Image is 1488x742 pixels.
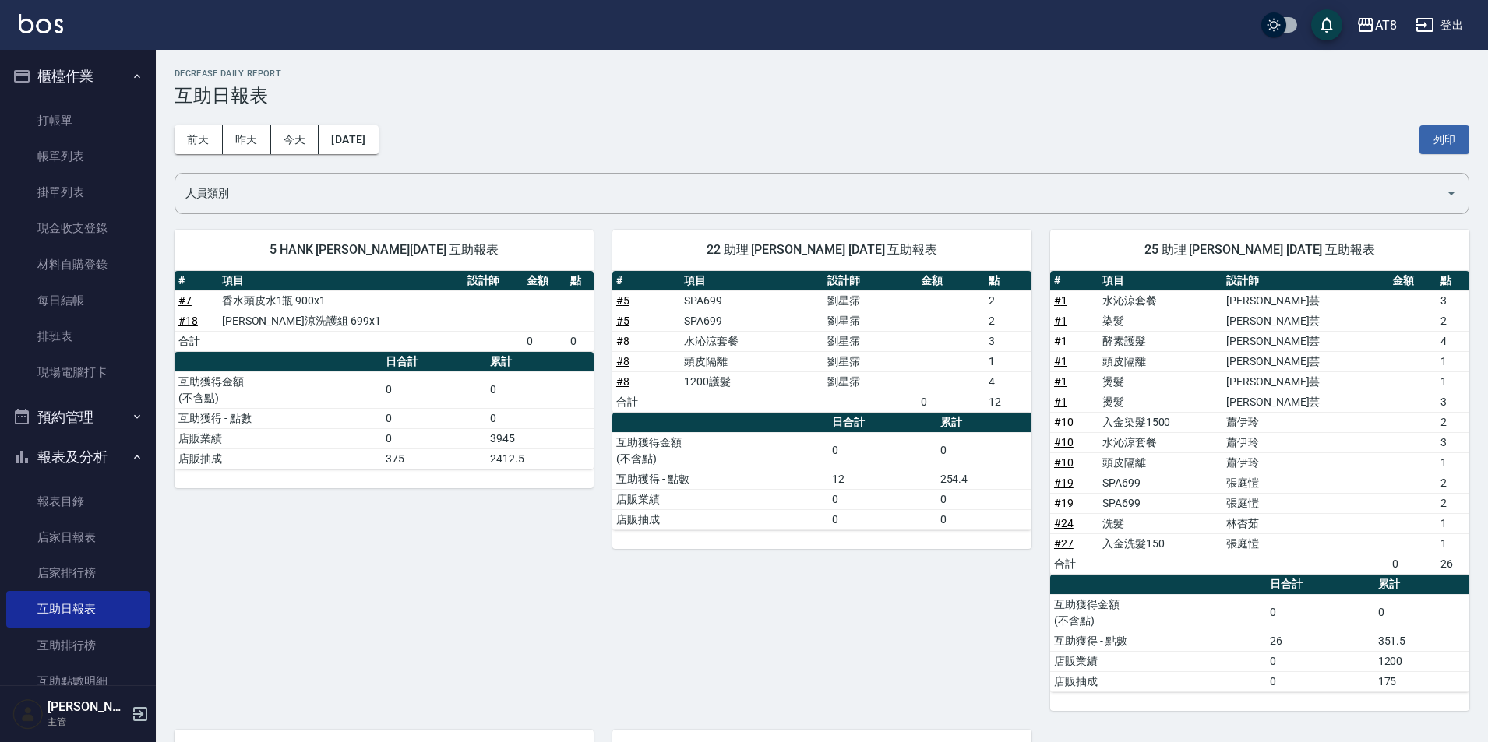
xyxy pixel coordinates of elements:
[486,352,594,372] th: 累計
[6,247,150,283] a: 材料自購登錄
[680,331,823,351] td: 水沁涼套餐
[985,271,1031,291] th: 點
[486,428,594,448] td: 3945
[1222,493,1388,513] td: 張庭愷
[1437,351,1469,371] td: 1
[680,351,823,371] td: 頭皮隔離
[175,408,382,428] td: 互助獲得 - 點數
[6,210,150,246] a: 現金收支登錄
[1222,271,1388,291] th: 設計師
[936,489,1031,509] td: 0
[1098,392,1222,412] td: 燙髮
[917,271,985,291] th: 金額
[486,448,594,469] td: 2412.5
[1266,671,1374,691] td: 0
[1050,631,1266,651] td: 互助獲得 - 點數
[1222,331,1388,351] td: [PERSON_NAME]芸
[1098,331,1222,351] td: 酵素護髮
[6,56,150,97] button: 櫃檯作業
[1054,517,1074,529] a: #24
[1437,271,1469,291] th: 點
[486,408,594,428] td: 0
[1222,473,1388,493] td: 張庭愷
[936,413,1031,433] th: 累計
[382,428,485,448] td: 0
[1054,537,1074,550] a: #27
[523,271,566,291] th: 金額
[1050,651,1266,671] td: 店販業績
[917,392,985,412] td: 0
[1054,335,1067,347] a: #1
[1437,371,1469,392] td: 1
[1311,9,1342,40] button: save
[1350,9,1403,41] button: AT8
[985,392,1031,412] td: 12
[6,174,150,210] a: 掛單列表
[823,311,917,331] td: 劉星霈
[612,432,828,469] td: 互助獲得金額 (不含點)
[566,271,594,291] th: 點
[6,283,150,318] a: 每日結帳
[823,371,917,392] td: 劉星霈
[616,294,629,307] a: #5
[823,271,917,291] th: 設計師
[1437,493,1469,513] td: 2
[6,397,150,438] button: 預約管理
[1374,651,1469,671] td: 1200
[218,271,464,291] th: 項目
[1050,575,1469,692] table: a dense table
[1098,473,1222,493] td: SPA699
[48,699,127,715] h5: [PERSON_NAME]
[1266,631,1374,651] td: 26
[223,125,271,154] button: 昨天
[1374,594,1469,631] td: 0
[1054,436,1074,448] a: #10
[175,428,382,448] td: 店販業績
[823,331,917,351] td: 劉星霈
[1050,271,1098,291] th: #
[6,354,150,390] a: 現場電腦打卡
[936,469,1031,489] td: 254.4
[1098,290,1222,311] td: 水沁涼套餐
[382,448,485,469] td: 375
[218,290,464,311] td: 香水頭皮水1瓶 900x1
[1374,575,1469,595] th: 累計
[985,351,1031,371] td: 1
[6,437,150,477] button: 報表及分析
[1222,351,1388,371] td: [PERSON_NAME]芸
[175,331,218,351] td: 合計
[48,715,127,729] p: 主管
[193,242,575,258] span: 5 HANK [PERSON_NAME][DATE] 互助報表
[828,413,936,433] th: 日合計
[6,519,150,555] a: 店家日報表
[612,413,1031,530] table: a dense table
[1374,671,1469,691] td: 175
[1054,375,1067,388] a: #1
[612,469,828,489] td: 互助獲得 - 點數
[680,290,823,311] td: SPA699
[828,509,936,529] td: 0
[616,375,629,388] a: #8
[1054,315,1067,327] a: #1
[680,271,823,291] th: 項目
[175,448,382,469] td: 店販抽成
[1098,533,1222,554] td: 入金洗髮150
[1098,371,1222,392] td: 燙髮
[1437,290,1469,311] td: 3
[1050,271,1469,575] table: a dense table
[175,85,1469,107] h3: 互助日報表
[6,484,150,519] a: 報表目錄
[1098,311,1222,331] td: 染髮
[1098,493,1222,513] td: SPA699
[1222,533,1388,554] td: 張庭愷
[175,352,594,469] table: a dense table
[1437,554,1469,574] td: 26
[1222,412,1388,432] td: 蕭伊玲
[12,698,44,730] img: Person
[1054,396,1067,408] a: #1
[382,352,485,372] th: 日合計
[680,371,823,392] td: 1200護髮
[1222,311,1388,331] td: [PERSON_NAME]芸
[1222,290,1388,311] td: [PERSON_NAME]芸
[19,14,63,33] img: Logo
